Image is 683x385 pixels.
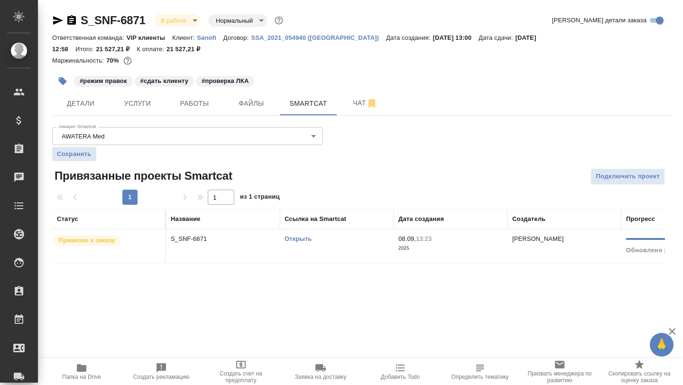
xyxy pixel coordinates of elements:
[398,214,444,224] div: Дата создания
[208,14,267,27] div: В работе
[115,98,160,110] span: Услуги
[158,17,189,25] button: В работе
[121,358,201,385] button: Создать рекламацию
[591,168,665,185] button: Подключить проект
[121,55,134,67] button: 5430.55 RUB;
[80,76,127,86] p: #режим правок
[596,171,660,182] span: Подключить проект
[360,358,440,385] button: Добавить Todo
[207,370,275,384] span: Создать счет на предоплату
[172,98,217,110] span: Работы
[512,235,564,242] p: [PERSON_NAME]
[52,127,323,145] div: AWATERA Med
[285,214,346,224] div: Ссылка на Smartcat
[295,374,346,380] span: Заявка на доставку
[52,15,64,26] button: Скопировать ссылку для ЯМессенджера
[213,17,256,25] button: Нормальный
[650,333,674,357] button: 🙏
[106,57,121,64] p: 70%
[166,46,207,53] p: 21 527,21 ₽
[416,235,432,242] p: 13:23
[381,374,420,380] span: Добавить Todo
[58,98,103,110] span: Детали
[73,76,134,84] span: режим правок
[52,34,127,41] p: Ответственная команда:
[134,76,195,84] span: сдать клиенту
[202,76,249,86] p: #проверка ЛКА
[52,71,73,92] button: Добавить тэг
[286,98,331,110] span: Smartcat
[520,358,600,385] button: Призвать менеджера по развитию
[140,76,189,86] p: #сдать клиенту
[75,46,96,53] p: Итого:
[229,98,274,110] span: Файлы
[240,191,280,205] span: из 1 страниц
[398,235,416,242] p: 08.09,
[281,358,360,385] button: Заявка на доставку
[251,33,386,41] a: SSA_2021_054940 ([GEOGRAPHIC_DATA])
[52,168,232,183] span: Привязанные проекты Smartcat
[433,34,479,41] p: [DATE] 13:00
[273,14,285,27] button: Доп статусы указывают на важность/срочность заказа
[223,34,251,41] p: Договор:
[526,370,594,384] span: Призвать менеджера по развитию
[171,234,275,244] p: S_SNF-6871
[197,33,223,41] a: Sanofi
[66,15,77,26] button: Скопировать ссылку
[133,374,190,380] span: Создать рекламацию
[386,34,433,41] p: Дата создания:
[552,16,646,25] span: [PERSON_NAME] детали заказа
[52,57,106,64] p: Маржинальность:
[172,34,197,41] p: Клиент:
[366,98,378,109] svg: Отписаться
[626,214,655,224] div: Прогресс
[195,76,255,84] span: проверка ЛКА
[479,34,515,41] p: Дата сдачи:
[153,14,201,27] div: В работе
[197,34,223,41] p: Sanofi
[654,335,670,355] span: 🙏
[440,358,520,385] button: Определить тематику
[42,358,121,385] button: Папка на Drive
[600,358,679,385] button: Скопировать ссылку на оценку заказа
[127,34,172,41] p: VIP клиенты
[57,149,92,159] span: Сохранить
[171,214,200,224] div: Название
[285,235,312,242] a: Открыть
[59,132,108,140] button: AWATERA Med
[342,97,388,109] span: Чат
[52,147,96,161] button: Сохранить
[62,374,101,380] span: Папка на Drive
[398,244,503,253] p: 2025
[59,236,115,245] p: Привязан к заказу
[605,370,674,384] span: Скопировать ссылку на оценку заказа
[137,46,166,53] p: К оплате:
[81,14,146,27] a: S_SNF-6871
[512,214,545,224] div: Создатель
[251,34,386,41] p: SSA_2021_054940 ([GEOGRAPHIC_DATA])
[201,358,281,385] button: Создать счет на предоплату
[451,374,508,380] span: Определить тематику
[57,214,78,224] div: Статус
[96,46,137,53] p: 21 527,21 ₽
